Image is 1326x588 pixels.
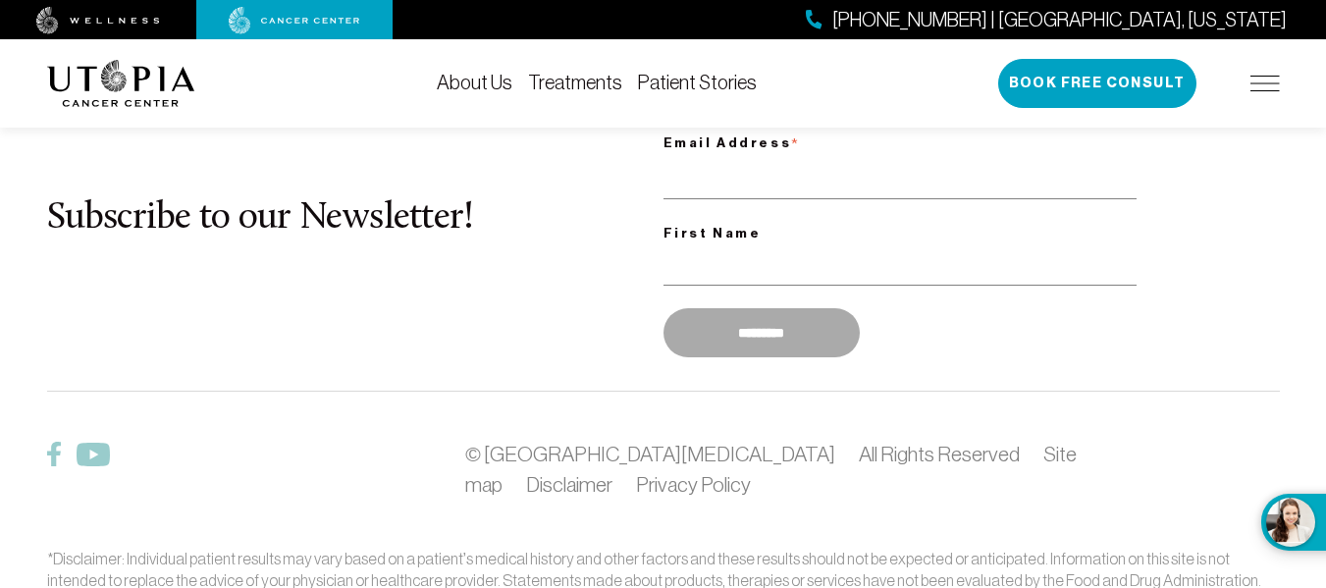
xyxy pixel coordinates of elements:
[1250,76,1280,91] img: icon-hamburger
[526,473,612,496] a: Disclaimer
[663,123,1137,158] label: Email Address
[806,6,1287,34] a: [PHONE_NUMBER] | [GEOGRAPHIC_DATA], [US_STATE]
[47,198,663,240] h2: Subscribe to our Newsletter!
[636,473,751,496] a: Privacy Policy
[465,443,834,465] a: © [GEOGRAPHIC_DATA][MEDICAL_DATA]
[437,72,512,93] a: About Us
[832,6,1287,34] span: [PHONE_NUMBER] | [GEOGRAPHIC_DATA], [US_STATE]
[36,7,160,34] img: wellness
[47,60,195,107] img: logo
[528,72,622,93] a: Treatments
[229,7,360,34] img: cancer center
[47,442,61,466] img: Facebook
[77,443,110,466] img: Twitter
[859,443,1020,465] span: All Rights Reserved
[663,222,1137,245] label: First Name
[998,59,1196,108] button: Book Free Consult
[638,72,757,93] a: Patient Stories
